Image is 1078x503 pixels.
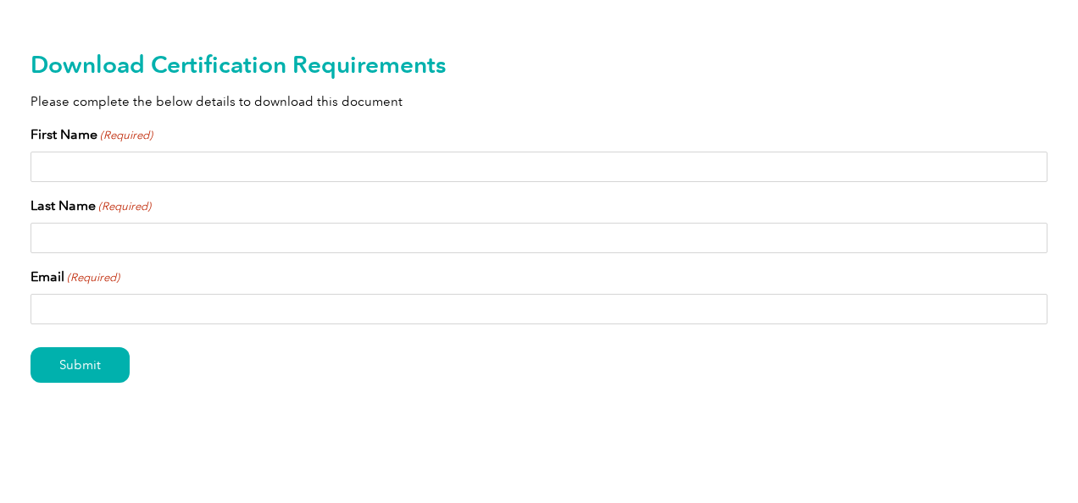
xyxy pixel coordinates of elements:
p: Please complete the below details to download this document [31,92,1047,111]
span: (Required) [99,127,153,144]
span: (Required) [66,269,120,286]
span: (Required) [97,198,152,215]
input: Submit [31,347,130,383]
label: Last Name [31,196,151,216]
h2: Download Certification Requirements [31,51,1047,78]
label: Email [31,267,119,287]
label: First Name [31,124,153,145]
